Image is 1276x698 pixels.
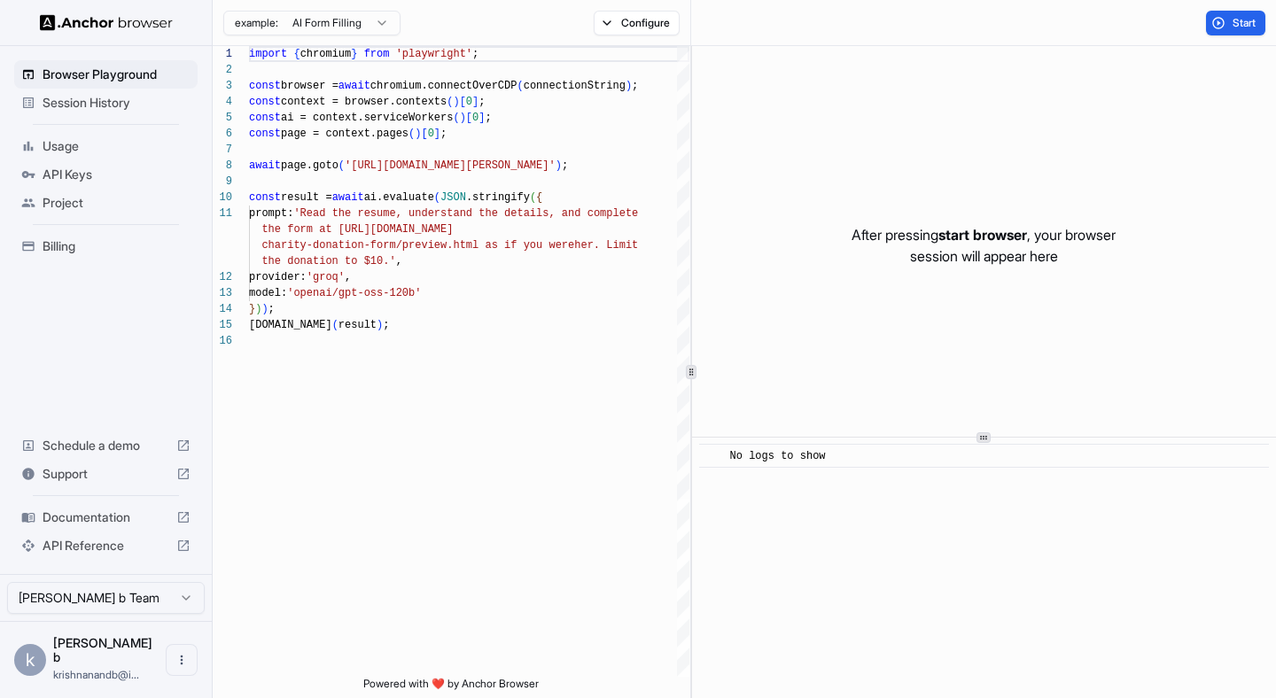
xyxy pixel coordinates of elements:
[708,447,717,465] span: ​
[396,48,472,60] span: 'playwright'
[472,96,478,108] span: ]
[338,80,370,92] span: await
[383,319,389,331] span: ;
[213,142,232,158] div: 7
[338,159,345,172] span: (
[249,287,287,299] span: model:
[447,96,453,108] span: (
[281,159,338,172] span: page.goto
[332,319,338,331] span: (
[428,128,434,140] span: 0
[370,80,517,92] span: chromium.connectOverCDP
[460,96,466,108] span: [
[485,112,491,124] span: ;
[255,303,261,315] span: )
[213,333,232,349] div: 16
[213,110,232,126] div: 5
[345,159,556,172] span: '[URL][DOMAIN_NAME][PERSON_NAME]'
[43,166,191,183] span: API Keys
[536,191,542,204] span: {
[249,319,332,331] span: [DOMAIN_NAME]
[287,287,421,299] span: 'openai/gpt-oss-120b'
[364,191,434,204] span: ai.evaluate
[249,207,293,220] span: prompt:
[166,644,198,676] button: Open menu
[1233,16,1257,30] span: Start
[43,66,191,83] span: Browser Playground
[249,191,281,204] span: const
[434,128,440,140] span: ]
[478,96,485,108] span: ;
[530,191,536,204] span: (
[466,112,472,124] span: [
[261,239,574,252] span: charity-donation-form/preview.html as if you were
[281,96,447,108] span: context = browser.contexts
[364,48,390,60] span: from
[14,431,198,460] div: Schedule a demo
[1206,11,1265,35] button: Start
[300,48,352,60] span: chromium
[249,271,307,283] span: provider:
[43,137,191,155] span: Usage
[43,237,191,255] span: Billing
[472,48,478,60] span: ;
[332,191,364,204] span: await
[594,11,680,35] button: Configure
[281,112,453,124] span: ai = context.serviceWorkers
[14,160,198,189] div: API Keys
[249,48,287,60] span: import
[478,112,485,124] span: ]
[14,132,198,160] div: Usage
[40,14,173,31] img: Anchor Logo
[293,48,300,60] span: {
[213,190,232,206] div: 10
[293,207,612,220] span: 'Read the resume, understand the details, and comp
[213,285,232,301] div: 13
[345,271,351,283] span: ,
[249,128,281,140] span: const
[377,319,383,331] span: )
[338,319,377,331] span: result
[14,644,46,676] div: k
[472,112,478,124] span: 0
[249,96,281,108] span: const
[938,226,1027,244] span: start browser
[43,508,169,526] span: Documentation
[268,303,275,315] span: ;
[434,191,440,204] span: (
[421,128,427,140] span: [
[14,503,198,531] div: Documentation
[396,255,402,268] span: ,
[213,174,232,190] div: 9
[261,223,453,236] span: the form at [URL][DOMAIN_NAME]
[261,255,395,268] span: the donation to $10.'
[14,60,198,89] div: Browser Playground
[440,191,466,204] span: JSON
[556,159,562,172] span: )
[249,112,281,124] span: const
[612,207,638,220] span: lete
[43,465,169,483] span: Support
[14,89,198,117] div: Session History
[453,96,459,108] span: )
[626,80,632,92] span: )
[281,80,338,92] span: browser =
[14,531,198,560] div: API Reference
[466,96,472,108] span: 0
[43,437,169,454] span: Schedule a demo
[852,224,1116,267] p: After pressing , your browser session will appear here
[351,48,357,60] span: }
[213,62,232,78] div: 2
[53,668,139,681] span: krishnanandb@imagineers.dev
[730,450,826,462] span: No logs to show
[460,112,466,124] span: )
[235,16,278,30] span: example:
[213,317,232,333] div: 15
[281,191,332,204] span: result =
[43,537,169,555] span: API Reference
[574,239,638,252] span: her. Limit
[307,271,345,283] span: 'groq'
[415,128,421,140] span: )
[466,191,530,204] span: .stringify
[213,126,232,142] div: 6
